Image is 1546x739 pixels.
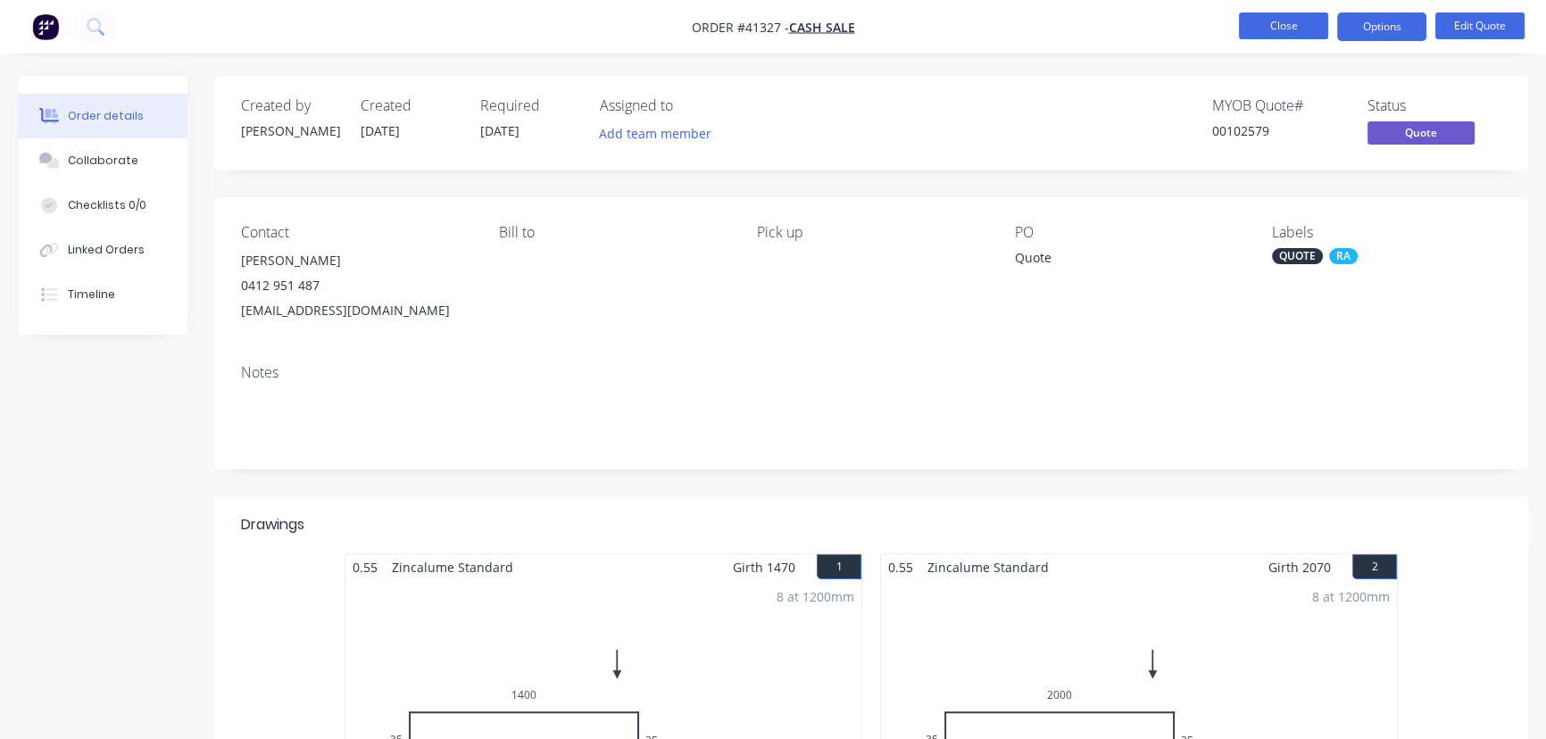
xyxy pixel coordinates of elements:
[881,554,920,580] span: 0.55
[789,19,855,36] a: CASH SALE
[1367,121,1475,148] button: Quote
[68,153,138,169] div: Collaborate
[68,108,144,124] div: Order details
[499,224,728,241] div: Bill to
[1367,121,1475,144] span: Quote
[480,122,519,139] span: [DATE]
[18,272,187,317] button: Timeline
[18,228,187,272] button: Linked Orders
[1212,121,1346,140] div: 00102579
[600,97,778,114] div: Assigned to
[345,554,385,580] span: 0.55
[1272,248,1323,264] div: QUOTE
[1014,248,1237,273] div: Quote
[1329,248,1358,264] div: RA
[1014,224,1243,241] div: PO
[385,554,520,580] span: Zincalume Standard
[733,554,795,580] span: Girth 1470
[1312,587,1390,606] div: 8 at 1200mm
[600,121,721,145] button: Add team member
[241,298,470,323] div: [EMAIL_ADDRESS][DOMAIN_NAME]
[18,183,187,228] button: Checklists 0/0
[1268,554,1331,580] span: Girth 2070
[480,97,578,114] div: Required
[1367,97,1501,114] div: Status
[1435,12,1525,39] button: Edit Quote
[241,121,339,140] div: [PERSON_NAME]
[241,97,339,114] div: Created by
[68,242,145,258] div: Linked Orders
[18,94,187,138] button: Order details
[241,273,470,298] div: 0412 951 487
[757,224,986,241] div: Pick up
[777,587,854,606] div: 8 at 1200mm
[590,121,721,145] button: Add team member
[241,514,304,536] div: Drawings
[1337,12,1426,41] button: Options
[68,197,146,213] div: Checklists 0/0
[1212,97,1346,114] div: MYOB Quote #
[1352,554,1397,579] button: 2
[692,19,789,36] span: Order #41327 -
[920,554,1056,580] span: Zincalume Standard
[32,13,59,40] img: Factory
[1239,12,1328,39] button: Close
[817,554,861,579] button: 1
[241,248,470,323] div: [PERSON_NAME]0412 951 487[EMAIL_ADDRESS][DOMAIN_NAME]
[18,138,187,183] button: Collaborate
[241,364,1501,381] div: Notes
[1272,224,1501,241] div: Labels
[241,248,470,273] div: [PERSON_NAME]
[361,122,400,139] span: [DATE]
[241,224,470,241] div: Contact
[361,97,459,114] div: Created
[68,286,115,303] div: Timeline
